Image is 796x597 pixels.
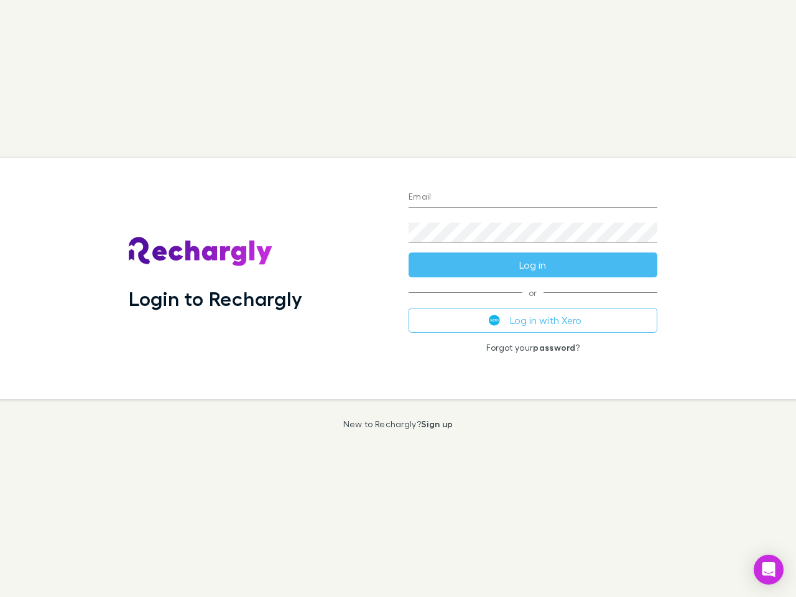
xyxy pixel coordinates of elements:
p: Forgot your ? [409,343,657,353]
a: password [533,342,575,353]
div: Open Intercom Messenger [754,555,784,585]
span: or [409,292,657,293]
img: Xero's logo [489,315,500,326]
button: Log in [409,252,657,277]
p: New to Rechargly? [343,419,453,429]
button: Log in with Xero [409,308,657,333]
h1: Login to Rechargly [129,287,302,310]
a: Sign up [421,419,453,429]
img: Rechargly's Logo [129,237,273,267]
